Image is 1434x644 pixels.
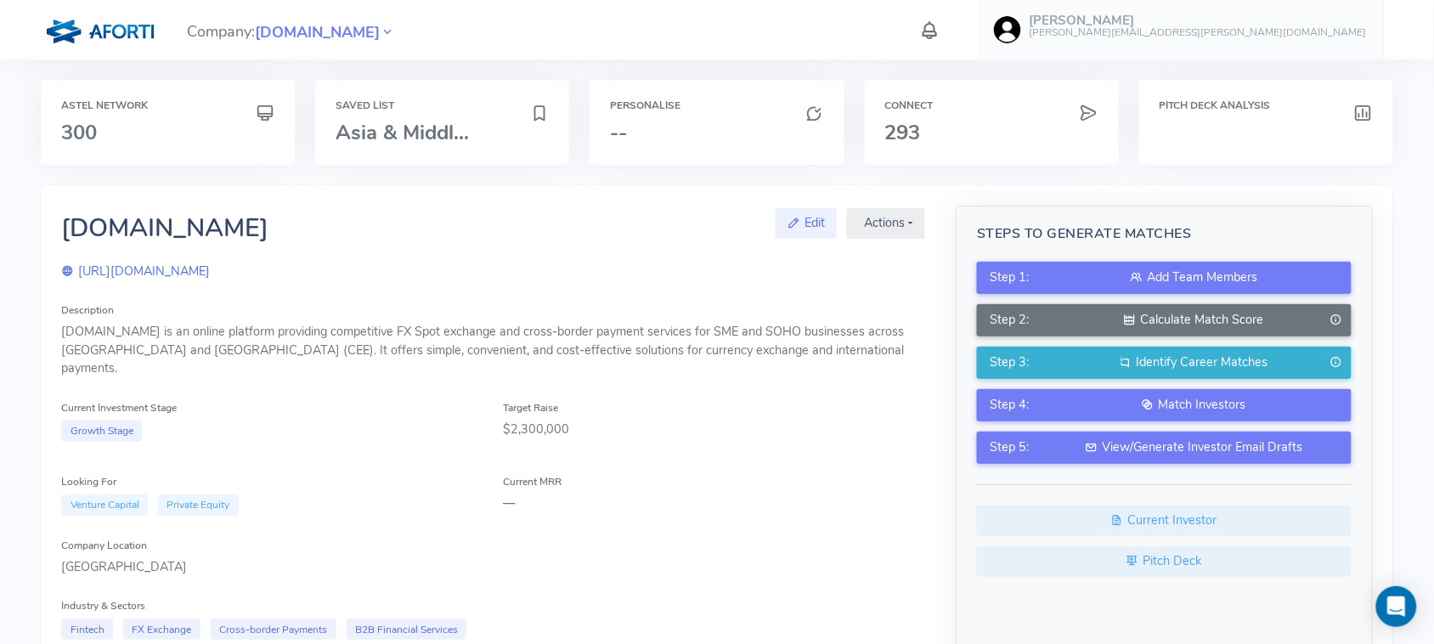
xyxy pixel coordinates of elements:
h6: Connect [885,100,1098,111]
label: Description [61,302,114,318]
div: Match Investors [1050,396,1339,415]
a: [URL][DOMAIN_NAME] [61,263,210,280]
label: Current MRR [504,474,562,489]
button: Step 1:Add Team Members [977,262,1352,294]
span: Step 5: [991,438,1030,457]
div: View/Generate Investor Email Drafts [1050,438,1339,457]
span: Cross-border Payments [211,619,336,640]
i: Generate only when Team is added. [1330,311,1342,330]
button: Step 5:View/Generate Investor Email Drafts [977,432,1352,464]
div: $2,300,000 [504,421,926,439]
label: Industry & Sectors [61,598,145,613]
h6: Saved List [336,100,549,111]
span: 300 [61,119,97,146]
h5: Steps to Generate Matches [977,227,1352,242]
span: Venture Capital [61,494,148,516]
div: Add Team Members [1050,268,1339,287]
span: Growth Stage [61,421,142,442]
img: user-image [994,16,1021,43]
span: Fintech [61,619,113,640]
h6: Pitch Deck Analysis [1160,100,1373,111]
a: Current Investor [977,506,1352,536]
span: Step 2: [991,311,1030,330]
span: Company: [187,15,395,45]
h2: [DOMAIN_NAME] [61,214,268,242]
div: — [504,494,926,513]
button: Step 2:Calculate Match Score [977,304,1352,336]
label: Current Investment Stage [61,400,177,415]
span: Private Equity [158,494,239,516]
a: [DOMAIN_NAME] [255,21,380,42]
a: Edit [776,208,838,239]
label: Company Location [61,538,147,553]
span: Asia & Middl... [336,119,469,146]
button: Actions [847,208,925,239]
label: Target Raise [504,400,559,415]
div: Calculate Match Score [1050,311,1339,330]
label: Looking For [61,474,116,489]
span: -- [610,119,627,146]
h6: [PERSON_NAME][EMAIL_ADDRESS][PERSON_NAME][DOMAIN_NAME] [1030,27,1367,38]
div: [GEOGRAPHIC_DATA] [61,558,925,577]
span: FX Exchange [123,619,200,640]
span: Step 3: [991,353,1030,372]
h5: [PERSON_NAME] [1030,14,1367,28]
h6: Personalise [610,100,823,111]
span: Step 1: [991,268,1030,287]
div: Open Intercom Messenger [1376,586,1417,627]
span: Identify Career Matches [1137,353,1268,370]
a: Pitch Deck [977,546,1352,577]
span: Step 4: [991,396,1030,415]
i: Generate only when Match Score is completed [1330,353,1342,372]
span: B2B Financial Services [347,619,467,640]
div: [DOMAIN_NAME] is an online platform providing competitive FX Spot exchange and cross-border payme... [61,323,925,378]
span: 293 [885,119,921,146]
h6: Astel Network [61,100,274,111]
button: Step 3:Identify Career Matches [977,347,1352,379]
span: [DOMAIN_NAME] [255,21,380,44]
button: Step 4:Match Investors [977,389,1352,421]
